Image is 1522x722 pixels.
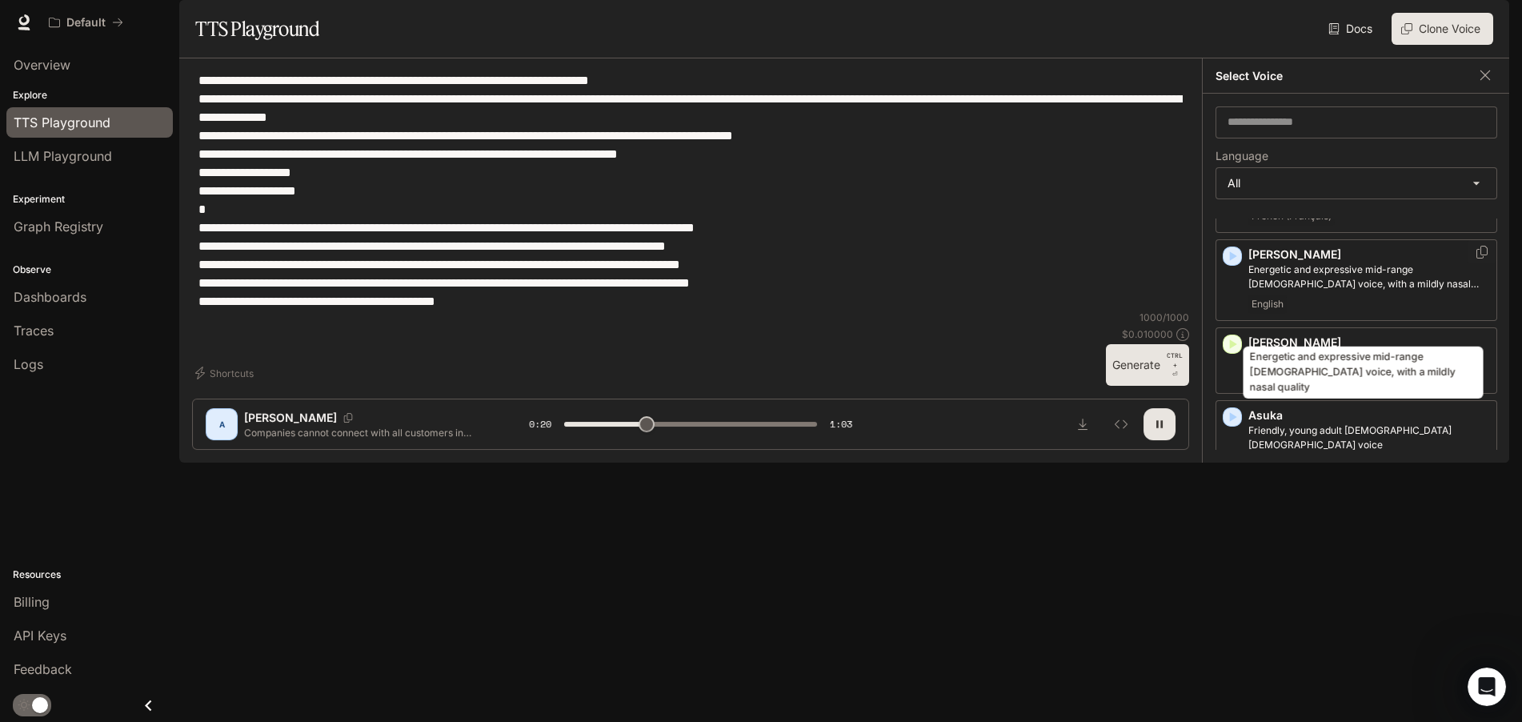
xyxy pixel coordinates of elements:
div: All [1216,168,1496,199]
p: Default [66,16,106,30]
p: [PERSON_NAME] [1248,335,1490,351]
button: All workspaces [42,6,130,38]
p: ⏎ [1167,351,1183,379]
p: CTRL + [1167,351,1183,370]
button: Inspect [1105,408,1137,440]
p: Language [1216,150,1268,162]
button: Download audio [1067,408,1099,440]
button: Copy Voice ID [337,413,359,423]
p: [PERSON_NAME] [244,410,337,426]
button: Copy Voice ID [1474,246,1490,259]
span: 0:20 [529,416,551,432]
span: 1:03 [830,416,852,432]
p: [PERSON_NAME] [1248,247,1490,263]
p: Friendly, young adult Japanese female voice [1248,423,1490,452]
p: Asuka [1248,407,1490,423]
a: Docs [1325,13,1379,45]
p: Energetic and expressive mid-range male voice, with a mildly nasal quality [1248,263,1490,291]
button: GenerateCTRL +⏎ [1106,344,1189,386]
div: Energetic and expressive mid-range [DEMOGRAPHIC_DATA] voice, with a mildly nasal quality [1243,347,1483,399]
p: Companies cannot connect with all customers in large, broad, or diverse markets. They need to ide... [244,426,491,439]
button: Clone Voice [1392,13,1493,45]
span: English [1248,295,1287,314]
h1: TTS Playground [195,13,319,45]
button: Shortcuts [192,360,260,386]
iframe: Intercom live chat [1468,668,1506,706]
div: A [209,411,234,437]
